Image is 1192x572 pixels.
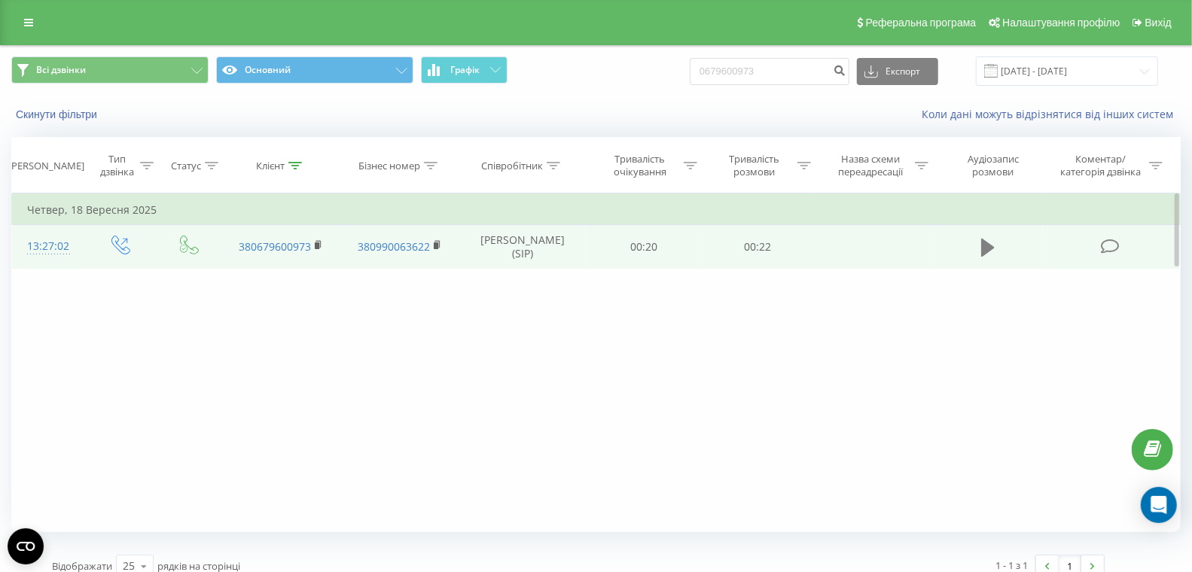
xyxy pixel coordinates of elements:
[171,160,201,172] div: Статус
[358,160,420,172] div: Бізнес номер
[600,153,680,178] div: Тривалість очікування
[587,225,701,269] td: 00:20
[421,56,508,84] button: Графік
[11,108,105,121] button: Скинути фільтри
[27,232,69,261] div: 13:27:02
[459,225,587,269] td: [PERSON_NAME] (SIP)
[36,64,86,76] span: Всі дзвінки
[481,160,543,172] div: Співробітник
[1141,487,1177,523] div: Open Intercom Messenger
[358,239,430,254] a: 380990063622
[701,225,815,269] td: 00:22
[8,160,84,172] div: [PERSON_NAME]
[11,56,209,84] button: Всі дзвінки
[831,153,911,178] div: Назва схеми переадресації
[239,239,311,254] a: 380679600973
[216,56,413,84] button: Основний
[8,528,44,564] button: Open CMP widget
[256,160,285,172] div: Клієнт
[866,17,977,29] span: Реферальна програма
[690,58,849,85] input: Пошук за номером
[12,195,1181,225] td: Четвер, 18 Вересня 2025
[857,58,938,85] button: Експорт
[98,153,136,178] div: Тип дзвінка
[1145,17,1172,29] span: Вихід
[1002,17,1120,29] span: Налаштування профілю
[947,153,1040,178] div: Аудіозапис розмови
[715,153,794,178] div: Тривалість розмови
[450,65,480,75] span: Графік
[1057,153,1145,178] div: Коментар/категорія дзвінка
[922,107,1181,121] a: Коли дані можуть відрізнятися вiд інших систем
